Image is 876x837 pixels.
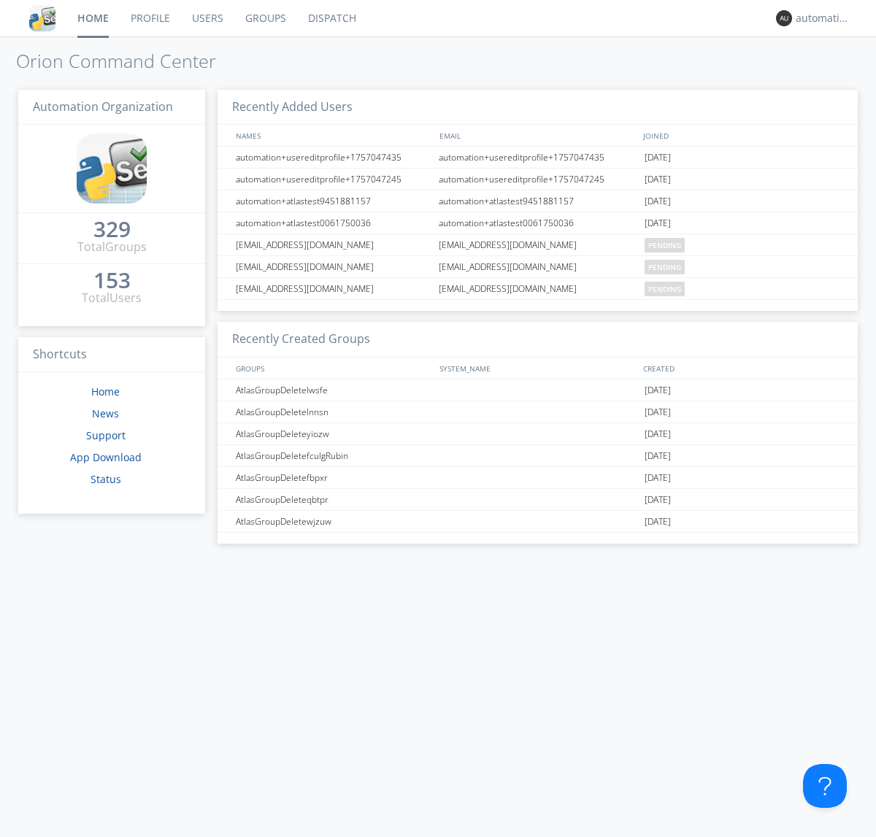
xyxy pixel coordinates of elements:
[796,11,850,26] div: automation+atlas0014
[232,278,434,299] div: [EMAIL_ADDRESS][DOMAIN_NAME]
[645,423,671,445] span: [DATE]
[93,273,131,288] div: 153
[645,212,671,234] span: [DATE]
[776,10,792,26] img: 373638.png
[645,282,685,296] span: pending
[639,125,844,146] div: JOINED
[218,256,858,278] a: [EMAIL_ADDRESS][DOMAIN_NAME][EMAIL_ADDRESS][DOMAIN_NAME]pending
[232,212,434,234] div: automation+atlastest0061750036
[218,467,858,489] a: AtlasGroupDeletefbpxr[DATE]
[803,764,847,808] iframe: Toggle Customer Support
[435,278,641,299] div: [EMAIL_ADDRESS][DOMAIN_NAME]
[18,337,205,373] h3: Shortcuts
[232,358,432,379] div: GROUPS
[645,190,671,212] span: [DATE]
[70,450,142,464] a: App Download
[645,401,671,423] span: [DATE]
[218,278,858,300] a: [EMAIL_ADDRESS][DOMAIN_NAME][EMAIL_ADDRESS][DOMAIN_NAME]pending
[218,423,858,445] a: AtlasGroupDeleteyiozw[DATE]
[232,511,434,532] div: AtlasGroupDeletewjzuw
[435,256,641,277] div: [EMAIL_ADDRESS][DOMAIN_NAME]
[91,472,121,486] a: Status
[33,99,173,115] span: Automation Organization
[232,401,434,423] div: AtlasGroupDeletelnnsn
[435,190,641,212] div: automation+atlastest9451881157
[218,212,858,234] a: automation+atlastest0061750036automation+atlastest0061750036[DATE]
[82,290,142,306] div: Total Users
[77,239,147,255] div: Total Groups
[232,423,434,444] div: AtlasGroupDeleteyiozw
[93,273,131,290] a: 153
[436,358,639,379] div: SYSTEM_NAME
[218,401,858,423] a: AtlasGroupDeletelnnsn[DATE]
[232,190,434,212] div: automation+atlastest9451881157
[218,322,858,358] h3: Recently Created Groups
[436,125,639,146] div: EMAIL
[232,467,434,488] div: AtlasGroupDeletefbpxr
[218,169,858,190] a: automation+usereditprofile+1757047245automation+usereditprofile+1757047245[DATE]
[645,489,671,511] span: [DATE]
[435,147,641,168] div: automation+usereditprofile+1757047435
[93,222,131,239] a: 329
[232,147,434,168] div: automation+usereditprofile+1757047435
[86,428,126,442] a: Support
[232,489,434,510] div: AtlasGroupDeleteqbtpr
[232,125,432,146] div: NAMES
[232,169,434,190] div: automation+usereditprofile+1757047245
[645,511,671,533] span: [DATE]
[29,5,55,31] img: cddb5a64eb264b2086981ab96f4c1ba7
[218,379,858,401] a: AtlasGroupDeletelwsfe[DATE]
[218,489,858,511] a: AtlasGroupDeleteqbtpr[DATE]
[435,234,641,255] div: [EMAIL_ADDRESS][DOMAIN_NAME]
[218,511,858,533] a: AtlasGroupDeletewjzuw[DATE]
[639,358,844,379] div: CREATED
[91,385,120,398] a: Home
[645,467,671,489] span: [DATE]
[645,147,671,169] span: [DATE]
[232,379,434,401] div: AtlasGroupDeletelwsfe
[232,445,434,466] div: AtlasGroupDeletefculgRubin
[218,445,858,467] a: AtlasGroupDeletefculgRubin[DATE]
[92,406,119,420] a: News
[93,222,131,236] div: 329
[218,147,858,169] a: automation+usereditprofile+1757047435automation+usereditprofile+1757047435[DATE]
[435,169,641,190] div: automation+usereditprofile+1757047245
[645,238,685,252] span: pending
[435,212,641,234] div: automation+atlastest0061750036
[645,260,685,274] span: pending
[232,234,434,255] div: [EMAIL_ADDRESS][DOMAIN_NAME]
[218,234,858,256] a: [EMAIL_ADDRESS][DOMAIN_NAME][EMAIL_ADDRESS][DOMAIN_NAME]pending
[232,256,434,277] div: [EMAIL_ADDRESS][DOMAIN_NAME]
[218,190,858,212] a: automation+atlastest9451881157automation+atlastest9451881157[DATE]
[218,90,858,126] h3: Recently Added Users
[645,445,671,467] span: [DATE]
[645,379,671,401] span: [DATE]
[77,134,147,204] img: cddb5a64eb264b2086981ab96f4c1ba7
[645,169,671,190] span: [DATE]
